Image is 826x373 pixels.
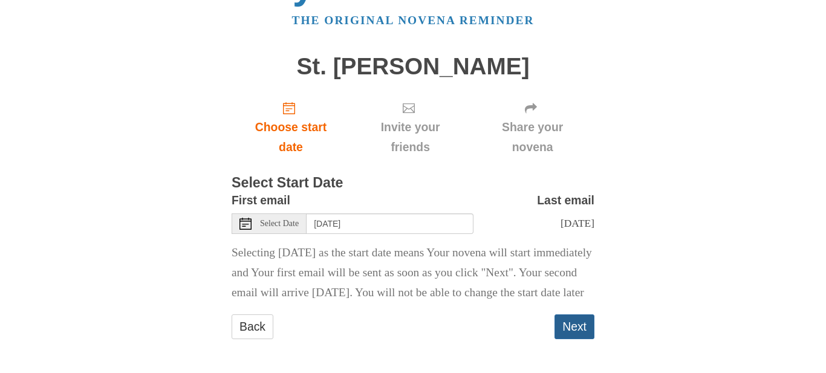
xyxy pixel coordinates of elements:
[350,91,470,163] div: Click "Next" to confirm your start date first.
[470,91,594,163] div: Click "Next" to confirm your start date first.
[483,117,582,157] span: Share your novena
[244,117,338,157] span: Choose start date
[362,117,458,157] span: Invite your friends
[292,14,535,27] a: The original novena reminder
[554,314,594,339] button: Next
[232,91,350,163] a: Choose start date
[232,314,273,339] a: Back
[232,190,290,210] label: First email
[537,190,594,210] label: Last email
[561,217,594,229] span: [DATE]
[232,175,594,191] h3: Select Start Date
[307,213,473,234] input: Use the arrow keys to pick a date
[232,54,594,80] h1: St. [PERSON_NAME]
[232,243,594,303] p: Selecting [DATE] as the start date means Your novena will start immediately and Your first email ...
[260,219,299,228] span: Select Date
